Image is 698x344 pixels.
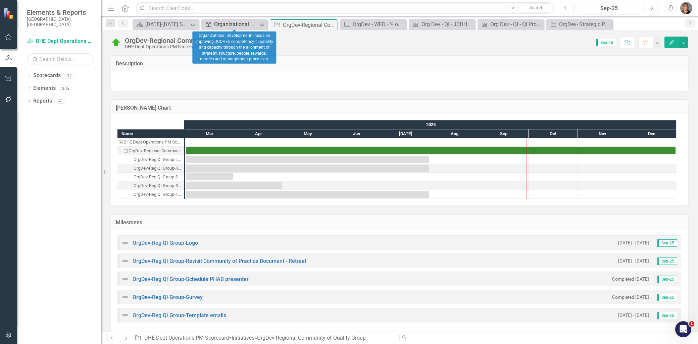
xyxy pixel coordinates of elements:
[342,20,404,28] a: OrgDev - WFD - % of Training/Learning Evaluations Completed
[117,164,184,173] div: OrgDev-Reg QI Group-Revisit Community of Practice Document - Retreat
[134,164,182,173] div: OrgDev-Reg QI Group-Revisit Community of Practice Document - Retreat
[117,155,184,164] div: OrgDev-Reg QI Group-Logo
[657,294,677,301] span: Sep-25
[618,258,649,264] small: [DATE] - [DATE]
[283,129,332,138] div: May
[117,173,184,181] div: OrgDev-Reg QI Group-Schedule PHAB presenter
[33,97,52,105] a: Reports
[421,20,473,28] div: Org Dev - QI - JCDHE Staff Participating in QI Projects
[117,147,184,155] div: Task: Start date: 2025-03-01 End date: 2025-12-31
[577,4,642,12] div: Sep-25
[618,240,649,246] small: [DATE] - [DATE]
[134,173,182,181] div: OrgDev-Reg QI Group-Schedule PHAB presenter
[129,147,182,155] div: OrgDev-Regional Community of Quality Group
[117,181,184,190] div: OrgDev-Reg QI Group-Survey
[332,129,381,138] div: Jun
[203,20,257,28] a: Organizational Development - focus on improving JCDHE’s competency, capability and capacity throu...
[33,72,61,79] a: Scorecards
[117,173,184,181] div: Task: Start date: 2025-03-01 End date: 2025-03-31
[134,181,182,190] div: OrgDev-Reg QI Group-Survey
[192,32,276,64] div: Organizational Development - focus on improving JCDHE’s competency, capability and capacity throu...
[186,156,429,163] div: Task: Start date: 2025-03-01 End date: 2025-07-31
[612,276,649,282] small: Completed [DATE]
[125,37,262,44] div: OrgDev-Regional Community of Quality Group
[430,129,479,138] div: Aug
[689,321,694,327] span: 1
[116,61,683,67] h3: Description
[657,276,677,283] span: Sep-25
[675,321,691,337] iframe: Intercom live chat
[133,276,249,282] a: OrgDev-Reg QI Group-Schedule PHAB presenter
[117,138,184,147] div: DHE Dept Operations PM Scorecard
[121,311,129,319] img: Not Defined
[133,312,226,319] a: OrgDev-Reg QI Group-Template emails
[490,20,542,28] div: Org Dev - QI - QI Projects & Brag Box/Plant a Seed Submissions
[121,275,129,283] img: Not Defined
[121,293,129,301] img: Not Defined
[117,129,184,138] div: Name
[578,129,627,138] div: Nov
[134,155,182,164] div: OrgDev-Reg QI Group-Logo
[283,21,336,29] div: OrgDev-Regional Community of Quality Group
[185,120,677,129] div: 2025
[680,2,692,14] img: Debra Kellison
[185,129,234,138] div: Mar
[410,20,473,28] a: Org Dev - QI - JCDHE Staff Participating in QI Projects
[135,334,394,342] div: » »
[117,155,184,164] div: Task: Start date: 2025-03-01 End date: 2025-07-31
[548,20,611,28] a: OrgDev- Strategic Plan Coordination
[27,8,94,16] span: Elements & Reports
[234,129,283,138] div: Apr
[145,20,189,28] div: [DATE]-[DATE] SP - Current Year Annual Plan Report
[596,39,616,46] span: Sep-25
[381,129,430,138] div: Jul
[657,239,677,247] span: Sep-25
[353,20,404,28] div: OrgDev - WFD - % of Training/Learning Evaluations Completed
[134,20,189,28] a: [DATE]-[DATE] SP - Current Year Annual Plan Report
[133,294,203,300] a: OrgDev-Reg QI Group-Survey
[27,16,94,27] small: [GEOGRAPHIC_DATA], [GEOGRAPHIC_DATA]
[133,240,198,246] a: OrgDev-Reg QI Group-Logo
[121,239,129,247] img: Not Defined
[657,257,677,265] span: Sep-25
[59,85,72,91] div: 265
[123,138,182,147] div: DHE Dept Operations PM Scorecard
[529,5,544,10] span: Search
[186,182,282,189] div: Task: Start date: 2025-03-01 End date: 2025-04-30
[3,8,15,19] img: ClearPoint Strategy
[111,37,121,48] img: On Target
[186,165,429,172] div: Task: Start date: 2025-03-01 End date: 2025-07-31
[117,190,184,199] div: OrgDev-Reg QI Group-Template emails
[232,335,254,341] a: Initiatives
[55,98,66,104] div: 41
[64,73,75,78] div: 12
[574,2,644,14] button: Sep-25
[257,335,366,341] div: OrgDev-Regional Community of Quality Group
[479,129,529,138] div: Sep
[121,257,129,265] img: Not Defined
[612,294,649,300] small: Completed [DATE]
[116,105,683,111] h3: [PERSON_NAME] Chart
[117,138,184,147] div: Task: DHE Dept Operations PM Scorecard Start date: 2025-03-01 End date: 2025-03-02
[27,38,94,45] a: DHE Dept Operations PM Scorecard
[33,84,56,92] a: Elements
[117,164,184,173] div: Task: Start date: 2025-03-01 End date: 2025-07-31
[479,20,542,28] a: Org Dev - QI - QI Projects & Brag Box/Plant a Seed Submissions
[627,129,677,138] div: Dec
[136,2,555,14] input: Search ClearPoint...
[27,53,94,65] input: Search Below...
[214,20,257,28] div: Organizational Development - focus on improving JCDHE’s competency, capability and capacity throu...
[186,147,676,154] div: Task: Start date: 2025-03-01 End date: 2025-12-31
[125,44,262,49] div: DHE Dept Operations PM Scorecard
[117,147,184,155] div: OrgDev-Regional Community of Quality Group
[186,173,233,180] div: Task: Start date: 2025-03-01 End date: 2025-03-31
[116,220,683,226] h3: Milestones
[618,312,649,319] small: [DATE] - [DATE]
[117,190,184,199] div: Task: Start date: 2025-03-01 End date: 2025-07-31
[657,312,677,319] span: Sep-25
[144,335,229,341] a: DHE Dept Operations PM Scorecard
[133,258,306,264] a: OrgDev-Reg QI Group-Revisit Community of Practice Document - Retreat
[519,3,553,13] button: Search
[117,181,184,190] div: Task: Start date: 2025-03-01 End date: 2025-04-30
